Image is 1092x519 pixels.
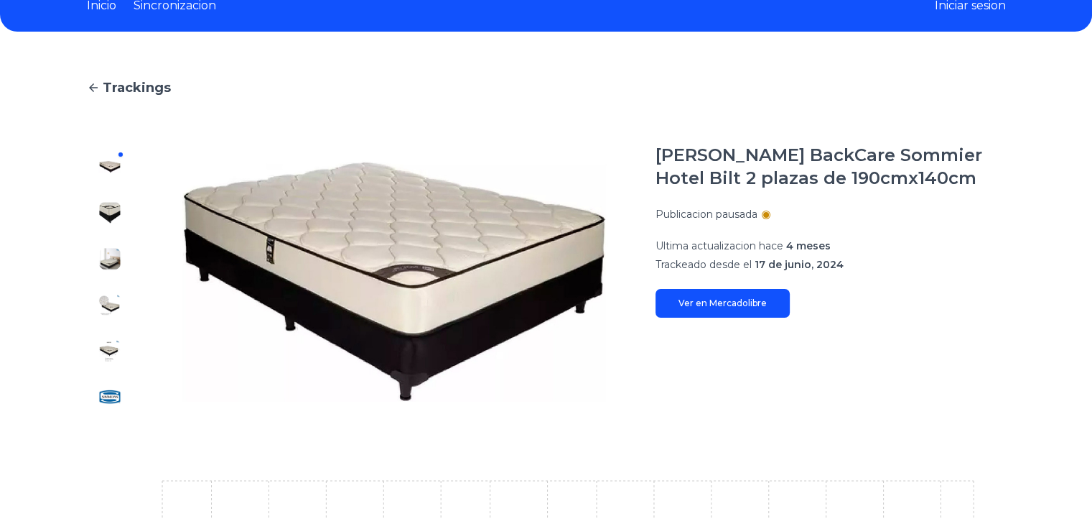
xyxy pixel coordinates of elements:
img: Simmons BackCare Sommier Hotel Bilt 2 plazas de 190cmx140cm [162,144,627,420]
span: Trackeado desde el [655,258,752,271]
img: Simmons BackCare Sommier Hotel Bilt 2 plazas de 190cmx140cm [98,293,121,316]
img: Simmons BackCare Sommier Hotel Bilt 2 plazas de 190cmx140cm [98,201,121,224]
a: Ver en Mercadolibre [655,289,790,318]
img: Simmons BackCare Sommier Hotel Bilt 2 plazas de 190cmx140cm [98,247,121,270]
img: Simmons BackCare Sommier Hotel Bilt 2 plazas de 190cmx140cm [98,385,121,408]
span: 17 de junio, 2024 [755,258,844,271]
span: Ultima actualizacion hace [655,239,783,252]
p: Publicacion pausada [655,207,757,221]
span: Trackings [103,78,171,98]
span: 4 meses [786,239,831,252]
h1: [PERSON_NAME] BackCare Sommier Hotel Bilt 2 plazas de 190cmx140cm [655,144,1006,190]
a: Trackings [87,78,1006,98]
img: Simmons BackCare Sommier Hotel Bilt 2 plazas de 190cmx140cm [98,339,121,362]
img: Simmons BackCare Sommier Hotel Bilt 2 plazas de 190cmx140cm [98,155,121,178]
